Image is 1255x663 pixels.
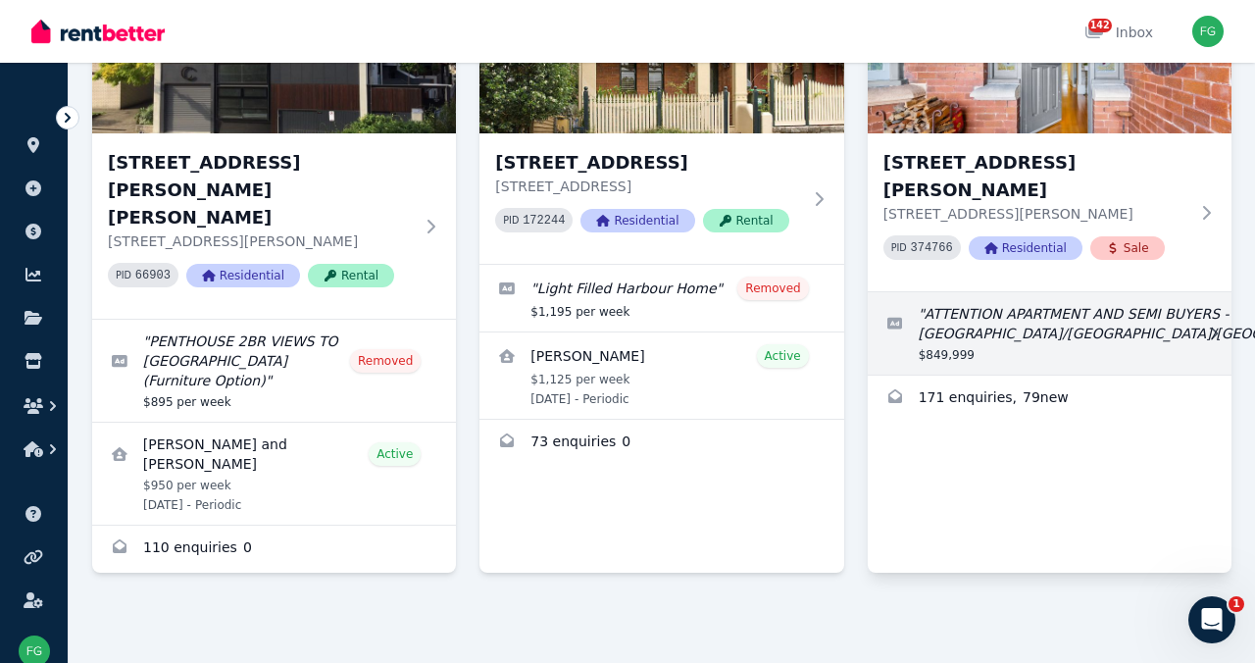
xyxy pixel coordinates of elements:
h3: [STREET_ADDRESS][PERSON_NAME] [883,149,1188,204]
a: View details for Clare Barker Wells [479,332,843,419]
code: 66903 [135,269,171,282]
span: 142 [1088,19,1112,32]
h3: [STREET_ADDRESS] [495,149,800,177]
small: PID [891,242,907,253]
img: Franco Gugliotta [1192,16,1224,47]
code: 172244 [523,214,565,228]
a: Edit listing: ATTENTION APARTMENT AND SEMI BUYERS - Randwick/Kensington/Centennial Park [868,292,1231,375]
small: PID [503,215,519,226]
a: Edit listing: Light Filled Harbour Home [479,265,843,331]
p: [STREET_ADDRESS][PERSON_NAME] [108,231,413,251]
img: RentBetter [31,17,165,46]
a: Edit listing: PENTHOUSE 2BR VIEWS TO CENTENNIAL PARK (Furniture Option) [92,320,456,422]
span: Sale [1090,236,1165,260]
span: Residential [969,236,1082,260]
span: Residential [580,209,694,232]
span: Rental [308,264,394,287]
a: View details for Alexander and Sinead Murphy [92,423,456,525]
code: 374766 [911,241,953,255]
span: Residential [186,264,300,287]
span: 1 [1229,596,1244,612]
p: [STREET_ADDRESS][PERSON_NAME] [883,204,1188,224]
small: PID [116,270,131,280]
p: [STREET_ADDRESS] [495,177,800,196]
iframe: Intercom live chat [1188,596,1235,643]
a: Enquiries for Unit 2/29 Alison Rd, Kensington [868,376,1231,423]
a: Enquiries for 8/29 Alison Rd, Randwick [92,526,456,573]
div: Inbox [1084,23,1153,42]
span: Rental [703,209,789,232]
h3: [STREET_ADDRESS][PERSON_NAME][PERSON_NAME] [108,149,413,231]
a: Enquiries for 29 Kurraba Road, Neutral Bay [479,420,843,467]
